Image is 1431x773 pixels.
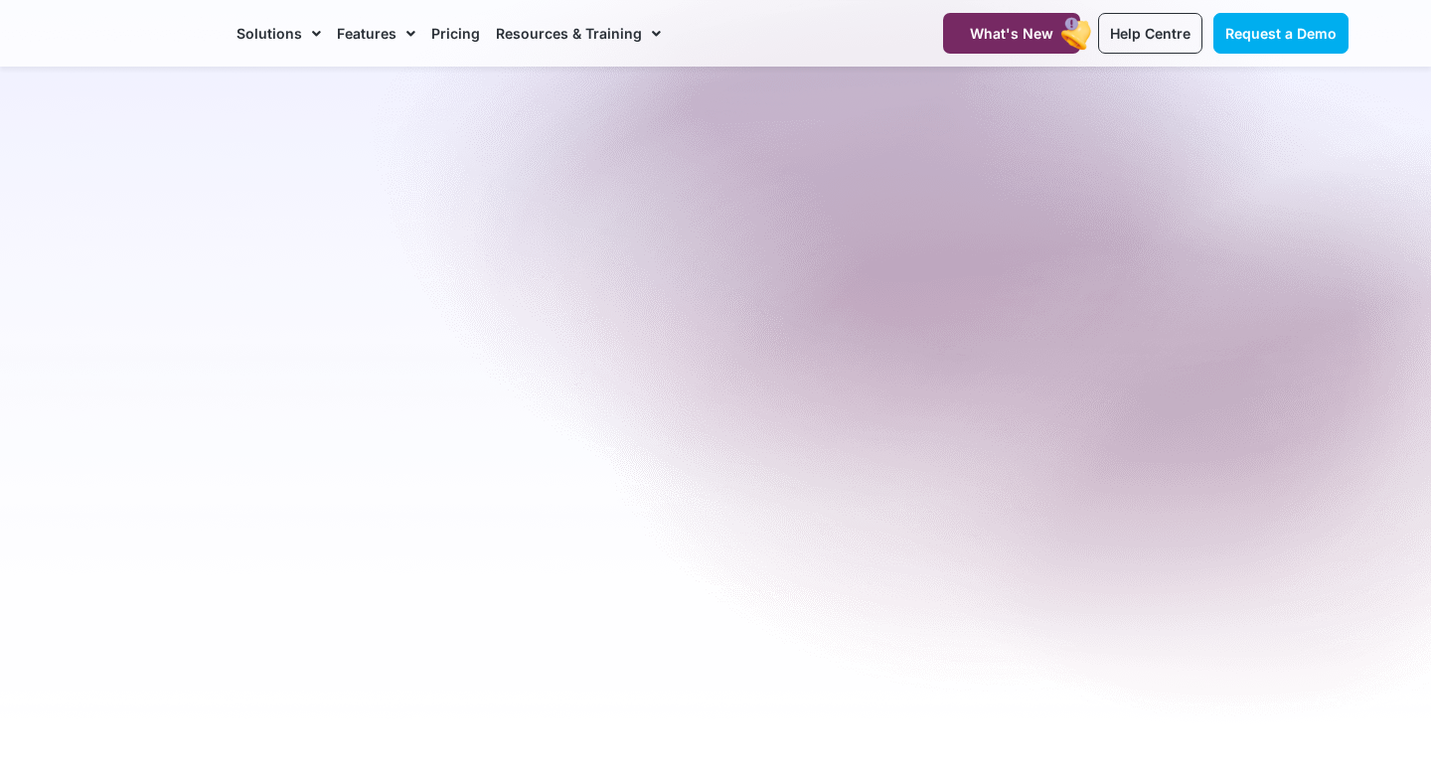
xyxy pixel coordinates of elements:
span: Help Centre [1110,25,1191,42]
span: What's New [970,25,1053,42]
a: Request a Demo [1213,13,1349,54]
a: What's New [943,13,1080,54]
img: CareMaster Logo [82,19,217,49]
span: Request a Demo [1225,25,1337,42]
a: Help Centre [1098,13,1202,54]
